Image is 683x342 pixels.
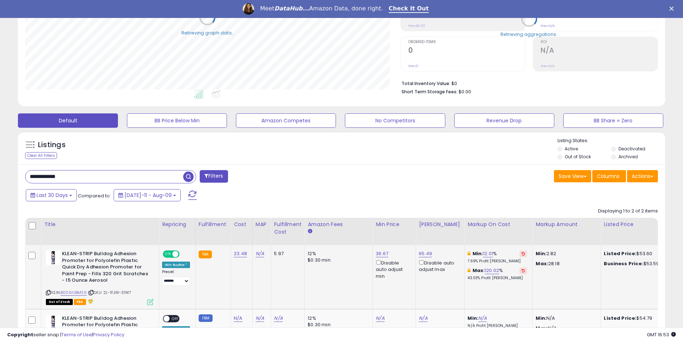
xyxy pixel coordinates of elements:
label: Active [565,146,578,152]
button: [DATE]-11 - Aug-09 [114,189,181,201]
a: 12.01 [483,250,493,257]
button: Last 30 Days [26,189,77,201]
button: Columns [592,170,626,182]
div: Repricing [162,221,193,228]
b: Min: [473,250,483,257]
button: BB Price Below Min [127,113,227,128]
a: 23.48 [234,250,247,257]
div: Amazon Fees [308,221,370,228]
div: Cost [234,221,250,228]
div: MAP [256,221,268,228]
a: Check It Out [389,5,429,13]
p: 2.82 [536,250,595,257]
div: Listed Price [604,221,666,228]
div: 12% [308,315,367,322]
a: 120.02 [485,267,499,274]
img: 41egG4TxOnL._SL40_.jpg [46,315,60,329]
div: Meet Amazon Data, done right. [260,5,383,12]
div: Title [44,221,156,228]
span: Columns [597,173,620,180]
a: N/A [376,315,384,322]
div: Fulfillment [199,221,228,228]
span: [DATE]-11 - Aug-09 [124,192,172,199]
a: N/A [256,315,264,322]
button: Revenue Drop [454,113,554,128]
div: Markup on Cost [468,221,530,228]
b: Business Price: [604,260,643,267]
div: [PERSON_NAME] [419,221,461,228]
img: Profile image for Georgie [243,3,254,15]
span: | SKU: 2L-1FJW-31W7 [88,290,131,295]
span: Compared to: [78,192,111,199]
a: N/A [256,250,264,257]
strong: Max: [536,260,548,267]
p: 43.03% Profit [PERSON_NAME] [468,276,527,281]
strong: Min: [536,250,546,257]
b: Listed Price: [604,250,636,257]
button: Amazon Competes [236,113,336,128]
button: Actions [627,170,658,182]
a: Privacy Policy [93,331,124,338]
span: ON [163,251,172,257]
a: 65.49 [419,250,432,257]
div: Displaying 1 to 2 of 2 items [598,208,658,215]
div: Preset: [162,270,190,286]
a: N/A [274,315,283,322]
img: 41egG4TxOnL._SL40_.jpg [46,250,60,265]
label: Deactivated [618,146,645,152]
div: Close [669,6,677,11]
span: OFF [170,315,181,322]
div: 12% [308,250,367,257]
small: FBM [199,314,213,322]
div: Win BuyBox * [162,262,190,268]
p: 7.69% Profit [PERSON_NAME] [468,259,527,264]
div: seller snap | | [7,332,124,338]
div: Clear All Filters [25,152,57,159]
button: Save View [554,170,591,182]
strong: Min: [536,315,546,322]
label: Archived [618,154,638,160]
strong: Copyright [7,331,33,338]
div: Disable auto adjust min [376,259,410,280]
div: 5.97 [274,250,299,257]
div: Min Price [376,221,413,228]
b: Listed Price: [604,315,636,322]
small: Amazon Fees. [308,228,312,235]
p: 28.18 [536,261,595,267]
span: FBA [74,299,86,305]
button: BB Share = Zero [563,113,663,128]
p: Listing States: [558,137,665,144]
span: Last 30 Days [37,192,68,199]
b: Max: [473,267,485,274]
button: Filters [200,170,228,183]
label: Out of Stock [565,154,591,160]
div: $53.60 [604,250,663,257]
div: $0.30 min [308,257,367,263]
div: Retrieving graph data.. [181,29,234,36]
th: The percentage added to the cost of goods (COGS) that forms the calculator for Min & Max prices. [465,218,533,245]
div: $54.79 [604,315,663,322]
a: B005IUBMS6 [61,290,87,296]
b: Min: [468,315,478,322]
a: N/A [419,315,427,322]
button: No Competitors [345,113,445,128]
span: 2025-09-9 16:53 GMT [647,331,676,338]
h5: Listings [38,140,66,150]
b: KLEAN-STRIP Bulldog Adhesion Promoter for Polyolefin Plastic Quick Dry Adhesion Promoter for Pain... [62,250,149,286]
div: % [468,267,527,281]
div: $53.59 [604,261,663,267]
i: DataHub... [274,5,309,12]
p: N/A [536,315,595,322]
a: Terms of Use [61,331,92,338]
span: OFF [179,251,190,257]
div: Fulfillment Cost [274,221,302,236]
a: N/A [234,315,242,322]
small: FBA [199,250,212,258]
div: ASIN: [46,250,153,304]
div: Disable auto adjust max [419,259,459,273]
i: hazardous material [86,299,94,304]
div: Retrieving aggregations.. [501,31,558,37]
div: Markup Amount [536,221,598,228]
span: All listings that are currently out of stock and unavailable for purchase on Amazon [46,299,73,305]
a: N/A [478,315,487,322]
